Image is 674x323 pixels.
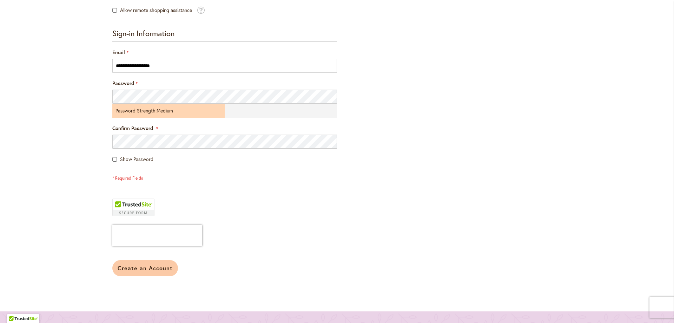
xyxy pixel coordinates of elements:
[118,264,173,272] span: Create an Account
[120,156,153,162] span: Show Password
[112,199,154,216] div: TrustedSite Certified
[112,225,202,246] iframe: reCAPTCHA
[112,125,153,131] span: Confirm Password
[5,298,25,318] iframe: Launch Accessibility Center
[112,80,134,86] span: Password
[112,28,174,38] span: Sign-in Information
[157,107,173,114] span: Medium
[112,260,178,276] button: Create an Account
[112,49,125,56] span: Email
[112,104,337,118] div: Password Strength:
[120,7,192,13] span: Allow remote shopping assistance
